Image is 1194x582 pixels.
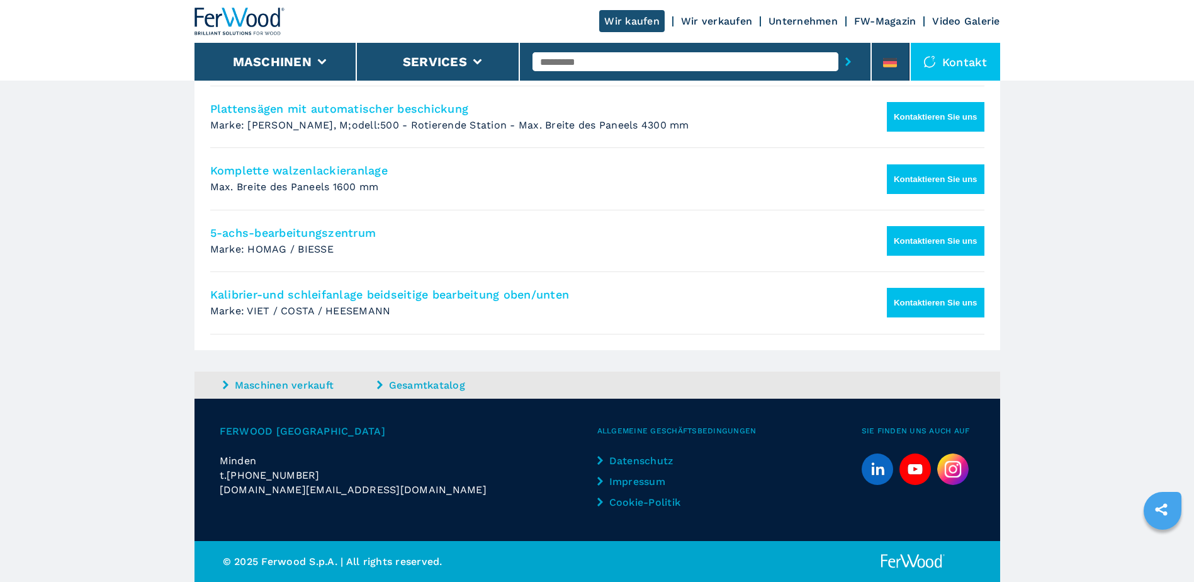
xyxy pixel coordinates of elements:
div: t. [220,468,597,482]
li: Plattensägen mit automatischer Beschickung [210,86,984,148]
p: Max. Breite des Paneels 1600 mm [210,180,769,194]
a: Maschinen verkauft [223,378,374,392]
img: Ferwood [194,8,285,35]
iframe: Chat [1140,525,1185,573]
p: © 2025 Ferwood S.p.A. | All rights reserved. [223,554,597,569]
a: linkedin [862,454,893,485]
span: [DOMAIN_NAME][EMAIL_ADDRESS][DOMAIN_NAME] [220,482,487,497]
li: Kalibrier-und Schleifanlage beidseitige Bearbeitung oben/unten [210,272,984,334]
img: Kontakt [923,55,936,68]
p: Marke: [PERSON_NAME], M;odell:500 - Rotierende Station - Max. Breite des Paneels 4300 mm [210,118,769,132]
span: Ferwood [GEOGRAPHIC_DATA] [220,424,597,438]
h4: Kalibrier-und schleifanlage beidseitige bearbeitung oben/unten [210,287,909,302]
p: Marke: HOMAG / BIESSE [210,243,769,256]
button: submit-button [838,47,858,76]
li: 5-Achs-Bearbeitungszentrum [210,210,984,272]
span: [PHONE_NUMBER] [227,468,320,482]
h4: 5-achs-bearbeitungszentrum [210,225,909,240]
span: Sie finden uns auch auf [862,424,975,438]
a: Datenschutz [597,454,702,468]
div: Kontakt [911,43,1000,81]
span: Minden [220,455,257,467]
h4: Komplette walzenlackieranlage [210,163,909,178]
button: Services [403,54,467,69]
a: Unternehmen [769,15,838,27]
button: Kontaktieren Sie uns [887,226,984,256]
button: Maschinen [233,54,312,69]
h4: Plattensägen mit automatischer beschickung [210,101,909,116]
a: FW-Magazin [854,15,916,27]
a: Gesamtkatalog [377,378,528,392]
button: Kontaktieren Sie uns [887,102,984,132]
img: Ferwood [879,554,947,569]
a: Impressum [597,474,702,489]
a: Wir verkaufen [681,15,752,27]
button: Kontaktieren Sie uns [887,288,984,317]
button: Kontaktieren Sie uns [887,164,984,194]
a: sharethis [1146,494,1177,525]
a: Video Galerie [932,15,1000,27]
a: Wir kaufen [599,10,665,32]
a: Cookie-Politik [597,495,702,510]
p: Marke: VIET / COSTA / HEESEMANN [210,304,769,318]
img: Instagram [937,454,969,485]
li: Komplette Walzenlackieranlage [210,148,984,210]
span: Allgemeine Geschäftsbedingungen [597,424,862,438]
a: youtube [899,454,931,485]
